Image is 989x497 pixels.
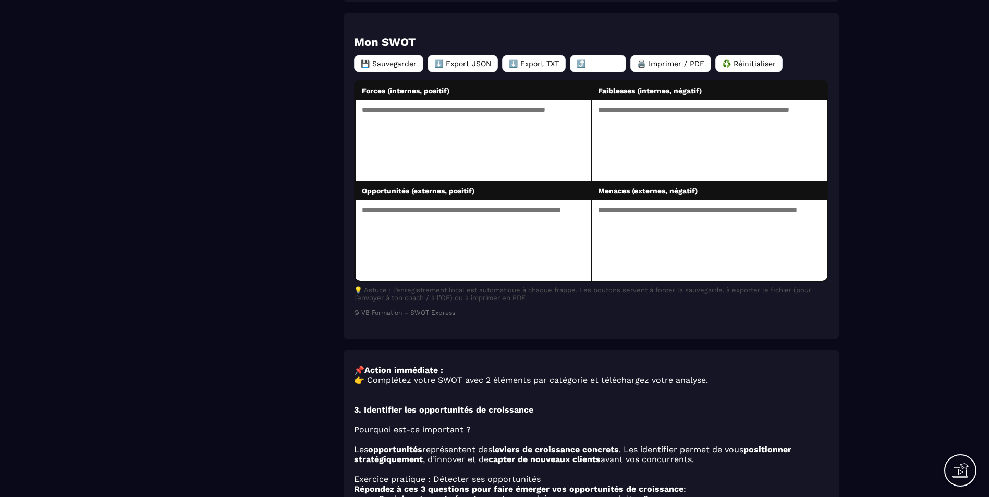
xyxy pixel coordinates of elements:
button: ⬇️ Export TXT [502,55,566,72]
h2: Mon SWOT [354,35,416,48]
strong: capter de nouveaux clients [489,454,601,464]
button: 💾 Sauvegarder [354,55,423,72]
p: © VB Formation – SWOT Express [354,309,828,316]
label: Importer un fichier précédemment exporté [570,55,626,72]
p: 👉 Complétez votre SWOT avec 2 éléments par catégorie et téléchargez votre analyse. [354,375,828,385]
strong: 3. Identifier les opportunités de croissance [354,405,533,415]
button: ♻️ Réinitialiser [715,55,783,72]
p: Exercice pratique : Détecter ses opportunités [354,474,828,484]
button: 🖨️ Imprimer / PDF [630,55,711,72]
p: 📌 [354,365,828,375]
header: Opportunités (externes, positif) [356,181,591,200]
header: Menaces (externes, négatif) [592,181,827,200]
strong: Action immédiate : [364,365,443,375]
strong: opportunités [368,444,422,454]
button: ⬇️ Export JSON [428,55,498,72]
strong: positionner stratégiquement [354,444,791,464]
strong: Répondez à ces 3 questions pour faire émerger vos opportunités de croissance [354,484,683,494]
p: : [354,484,828,494]
p: Les représentent des . Les identifier permet de vous , d’innover et de avant vos concurrents. [354,444,828,464]
p: 💡 Astuce : l’enregistrement local est automatique à chaque frappe. Les boutons servent à forcer l... [354,286,828,302]
header: Forces (internes, positif) [356,81,591,100]
p: Pourquoi est-ce important ? [354,425,828,434]
strong: leviers de croissance concrets [492,444,619,454]
header: Faiblesses (internes, négatif) [592,81,827,100]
